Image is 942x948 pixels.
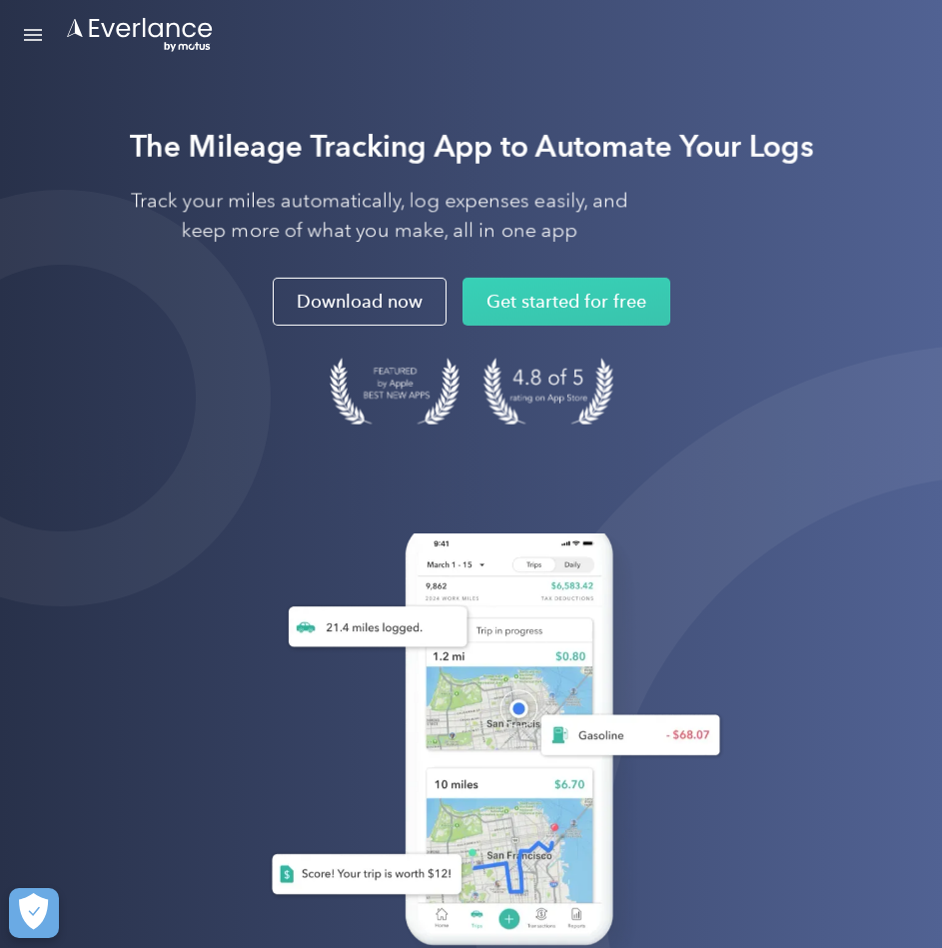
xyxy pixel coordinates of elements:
button: Cookies Settings [9,888,59,938]
p: Track your miles automatically, log expenses easily, and keep more of what you make, all in one app [130,186,629,246]
img: 4.9 out of 5 stars on the app store [483,358,613,425]
a: Go to homepage [65,16,215,54]
a: Open Menu [16,16,50,54]
a: Download now [273,278,447,326]
img: Badge for Featured by Apple Best New Apps [330,358,460,425]
strong: The Mileage Tracking App to Automate Your Logs [130,128,813,165]
a: Get started for free [463,278,670,326]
